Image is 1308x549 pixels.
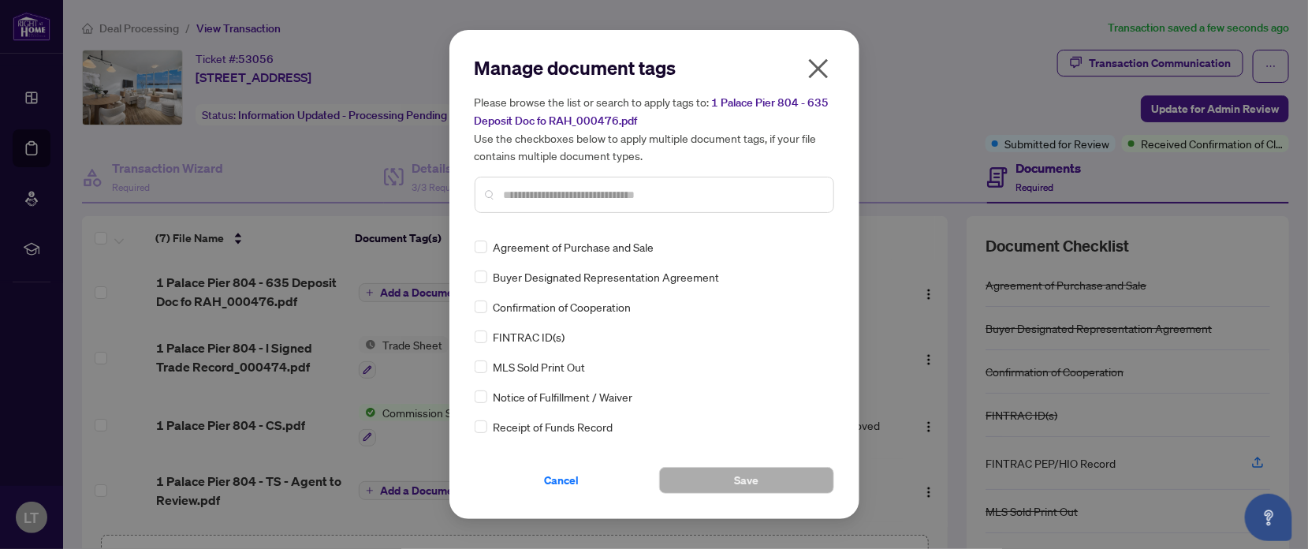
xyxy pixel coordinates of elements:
span: Notice of Fulfillment / Waiver [494,388,633,405]
span: Buyer Designated Representation Agreement [494,268,720,286]
button: Save [659,467,834,494]
span: Cancel [545,468,579,493]
span: Receipt of Funds Record [494,418,613,435]
span: FINTRAC ID(s) [494,328,565,345]
h2: Manage document tags [475,55,834,80]
button: Cancel [475,467,650,494]
span: close [806,56,831,81]
span: Confirmation of Cooperation [494,298,632,316]
h5: Please browse the list or search to apply tags to: Use the checkboxes below to apply multiple doc... [475,93,834,164]
span: MLS Sold Print Out [494,358,586,375]
button: Open asap [1245,494,1292,541]
span: Agreement of Purchase and Sale [494,238,654,256]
